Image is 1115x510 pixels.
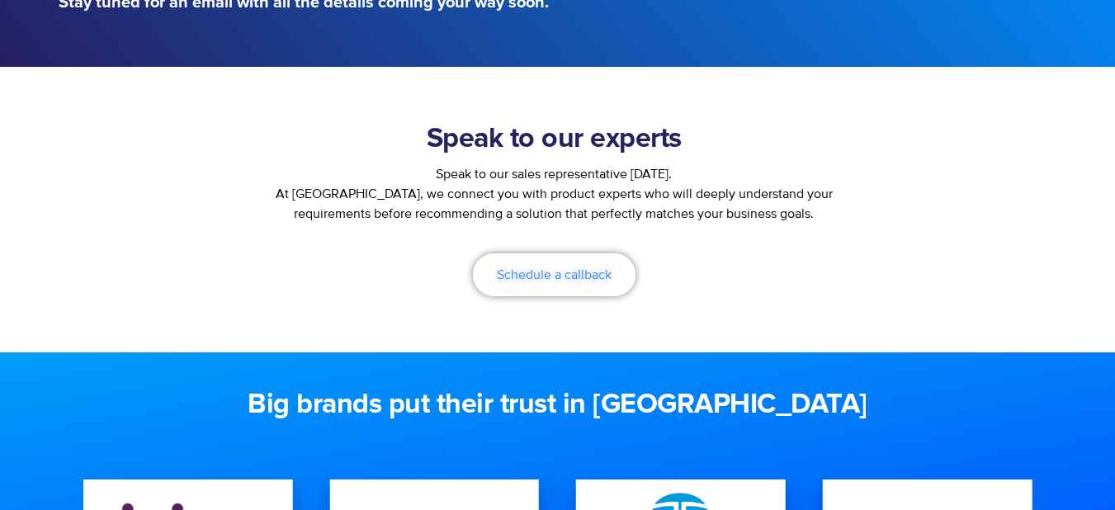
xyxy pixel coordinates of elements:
[497,268,612,281] span: Schedule a callback
[59,389,1057,422] h2: Big brands put their trust in [GEOGRAPHIC_DATA]
[262,164,848,184] div: Speak to our sales representative [DATE].
[262,184,848,224] p: At [GEOGRAPHIC_DATA], we connect you with product experts who will deeply understand your require...
[262,123,848,156] h2: Speak to our experts
[473,253,635,296] a: Schedule a callback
